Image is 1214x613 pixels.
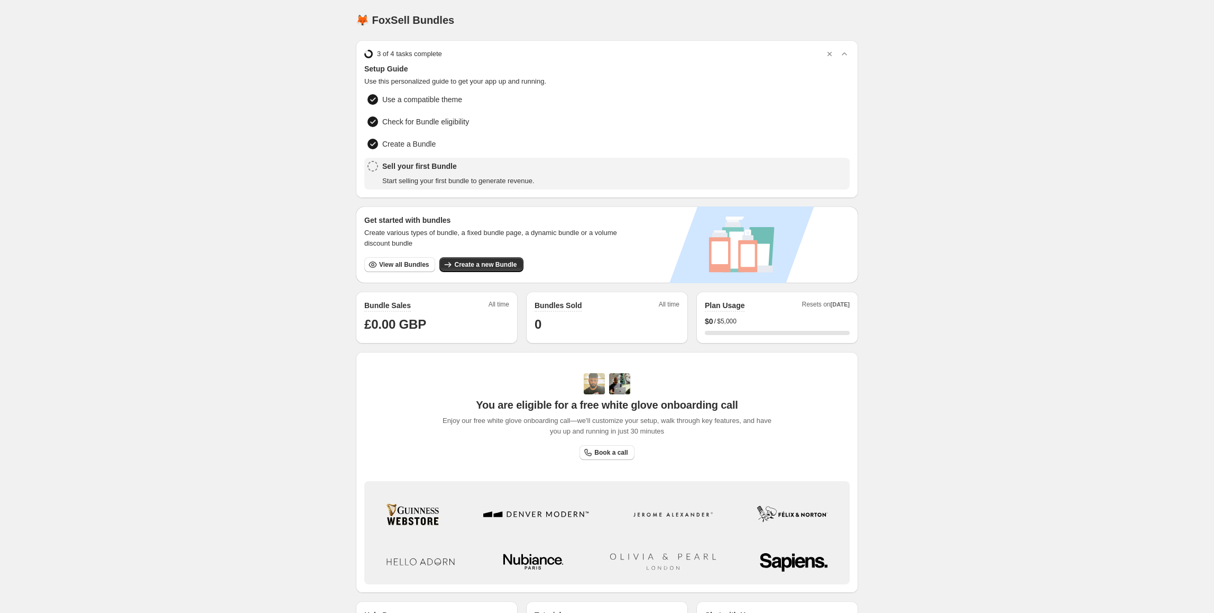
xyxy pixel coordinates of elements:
[705,300,744,311] h2: Plan Usage
[717,317,737,326] span: $5,000
[382,139,436,149] span: Create a Bundle
[364,215,627,226] h3: Get started with bundles
[364,64,850,74] span: Setup Guide
[379,260,429,269] span: View all Bundles
[580,445,634,460] a: Book a call
[802,300,850,312] span: Resets on
[356,14,454,26] h1: 🦊 FoxSell Bundles
[364,316,509,333] h1: £0.00 GBP
[659,300,679,312] span: All time
[454,260,517,269] span: Create a new Bundle
[489,300,509,312] span: All time
[535,316,679,333] h1: 0
[382,116,469,127] span: Check for Bundle eligibility
[584,373,605,394] img: Adi
[382,161,535,172] span: Sell your first Bundle
[364,257,435,272] button: View all Bundles
[382,176,535,186] span: Start selling your first bundle to generate revenue.
[594,448,628,457] span: Book a call
[476,399,738,411] span: You are eligible for a free white glove onboarding call
[535,300,582,311] h2: Bundles Sold
[364,228,627,249] span: Create various types of bundle, a fixed bundle page, a dynamic bundle or a volume discount bundle
[382,94,462,105] span: Use a compatible theme
[439,257,523,272] button: Create a new Bundle
[831,301,850,308] span: [DATE]
[705,316,850,327] div: /
[377,49,442,59] span: 3 of 4 tasks complete
[437,416,777,437] span: Enjoy our free white glove onboarding call—we'll customize your setup, walk through key features,...
[364,300,411,311] h2: Bundle Sales
[609,373,630,394] img: Prakhar
[705,316,713,327] span: $ 0
[364,76,850,87] span: Use this personalized guide to get your app up and running.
